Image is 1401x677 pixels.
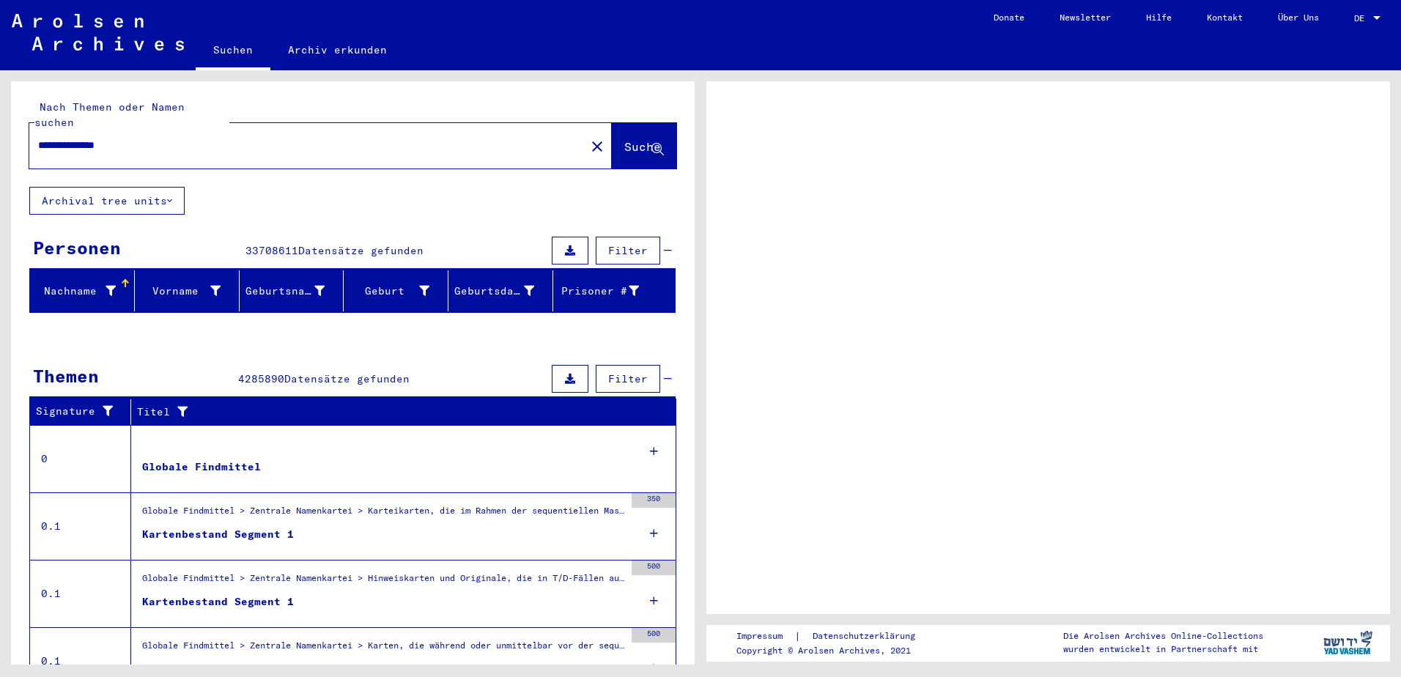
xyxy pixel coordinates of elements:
[36,404,119,419] div: Signature
[30,492,131,560] td: 0.1
[454,279,552,303] div: Geburtsdatum
[736,644,933,657] p: Copyright © Arolsen Archives, 2021
[196,32,270,70] a: Suchen
[632,561,676,575] div: 500
[559,279,657,303] div: Prisoner #
[1063,643,1263,656] p: wurden entwickelt in Partnerschaft mit
[736,629,794,644] a: Impressum
[624,139,661,154] span: Suche
[596,365,660,393] button: Filter
[1320,624,1375,661] img: yv_logo.png
[801,629,933,644] a: Datenschutzerklärung
[30,270,135,311] mat-header-cell: Nachname
[1063,629,1263,643] p: Die Arolsen Archives Online-Collections
[135,270,240,311] mat-header-cell: Vorname
[36,400,134,423] div: Signature
[141,284,221,299] div: Vorname
[142,504,624,525] div: Globale Findmittel > Zentrale Namenkartei > Karteikarten, die im Rahmen der sequentiellen Massend...
[596,237,660,264] button: Filter
[284,372,410,385] span: Datensätze gefunden
[612,123,676,169] button: Suche
[608,372,648,385] span: Filter
[270,32,404,67] a: Archiv erkunden
[588,138,606,155] mat-icon: close
[559,284,639,299] div: Prisoner #
[36,284,116,299] div: Nachname
[245,244,298,257] span: 33708611
[245,284,325,299] div: Geburtsname
[448,270,553,311] mat-header-cell: Geburtsdatum
[583,131,612,160] button: Clear
[33,363,99,389] div: Themen
[142,639,624,659] div: Globale Findmittel > Zentrale Namenkartei > Karten, die während oder unmittelbar vor der sequenti...
[137,404,647,420] div: Titel
[141,279,239,303] div: Vorname
[238,372,284,385] span: 4285890
[36,279,134,303] div: Nachname
[344,270,448,311] mat-header-cell: Geburt‏
[736,629,933,644] div: |
[142,594,294,610] div: Kartenbestand Segment 1
[137,400,662,423] div: Titel
[30,425,131,492] td: 0
[350,284,429,299] div: Geburt‏
[33,234,121,261] div: Personen
[142,662,294,677] div: Kartenbestand Segment 1
[30,560,131,627] td: 0.1
[553,270,675,311] mat-header-cell: Prisoner #
[298,244,424,257] span: Datensätze gefunden
[142,571,624,592] div: Globale Findmittel > Zentrale Namenkartei > Hinweiskarten und Originale, die in T/D-Fällen aufgef...
[632,493,676,508] div: 350
[142,459,261,475] div: Globale Findmittel
[632,628,676,643] div: 500
[29,187,185,215] button: Archival tree units
[350,279,448,303] div: Geburt‏
[454,284,534,299] div: Geburtsdatum
[34,100,185,129] mat-label: Nach Themen oder Namen suchen
[240,270,344,311] mat-header-cell: Geburtsname
[142,527,294,542] div: Kartenbestand Segment 1
[1354,13,1370,23] span: DE
[245,279,344,303] div: Geburtsname
[12,14,184,51] img: Arolsen_neg.svg
[608,244,648,257] span: Filter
